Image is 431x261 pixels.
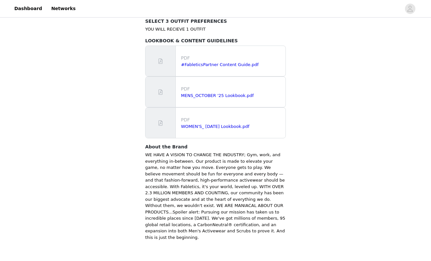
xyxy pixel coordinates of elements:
h4: SELECT 3 OUTFIT PREFERENCES [145,18,286,25]
a: Dashboard [10,1,46,16]
h4: About the Brand [145,144,286,150]
p: PDF [181,117,283,123]
a: Networks [47,1,79,16]
p: WE HAVE A VISION TO CHANGE THE INDUSTRY; Gym, work, and everything in-between. Our product is mad... [145,152,286,240]
a: WOMEN'S_ [DATE] Lookbook.pdf [181,124,249,129]
h4: LOOKBOOK & CONTENT GUIDELINES [145,37,286,44]
a: MENS_OCTOBER '25 Lookbook.pdf [181,93,254,98]
div: avatar [407,4,413,14]
a: #FableticsPartner Content Guide.pdf [181,62,258,67]
p: PDF [181,86,283,92]
p: PDF [181,55,283,62]
p: YOU WILL RECIEVE 1 OUTFIT [145,26,286,33]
